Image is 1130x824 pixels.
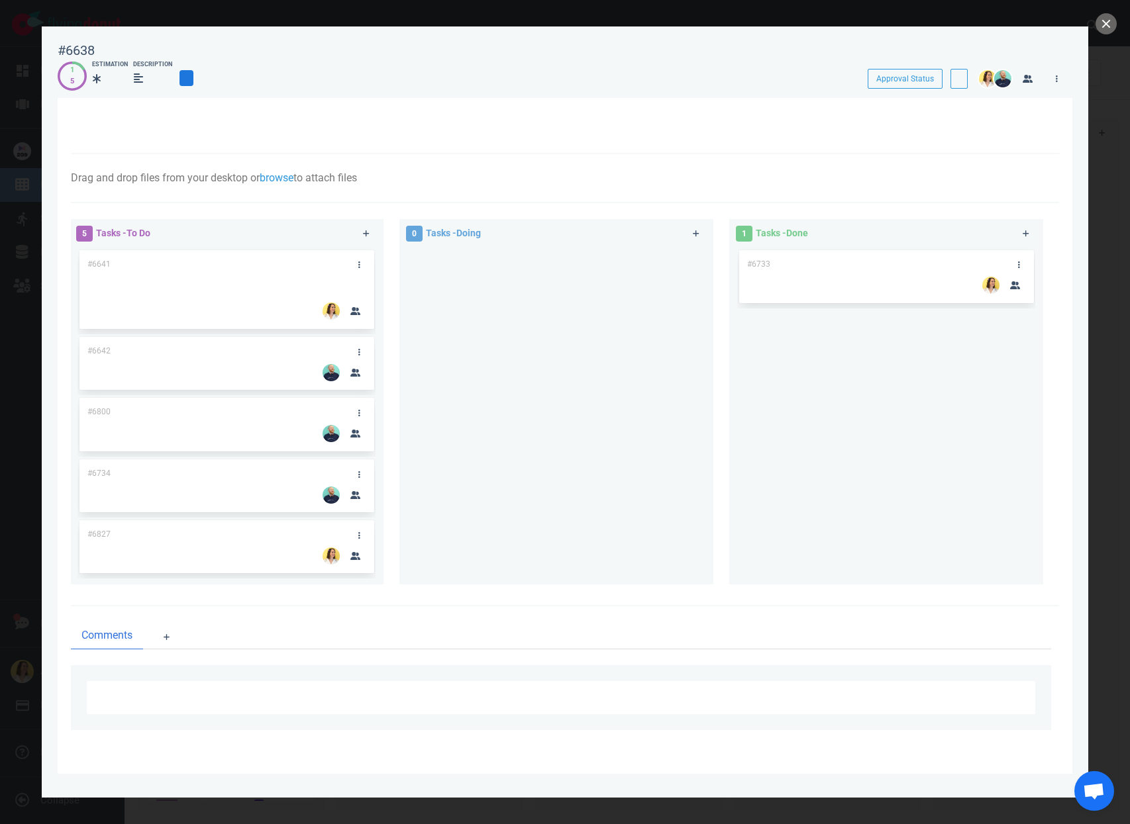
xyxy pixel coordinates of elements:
span: Comments [81,627,132,643]
div: Description [133,60,172,69]
span: #6642 [87,346,111,355]
img: 26 [323,547,340,565]
img: 26 [994,70,1011,87]
span: 1 [736,226,752,242]
span: 0 [406,226,423,242]
div: Estimation [92,60,128,69]
img: 26 [323,302,340,320]
span: Tasks - Done [756,228,808,238]
span: #6641 [87,259,111,269]
span: #6800 [87,407,111,416]
span: #6827 [87,529,111,539]
span: Tasks - Doing [426,228,481,238]
button: close [1096,13,1117,34]
span: to attach files [293,171,357,184]
button: Approval Status [868,69,943,89]
a: browse [260,171,293,184]
div: Ouvrir le chat [1074,771,1114,811]
span: Drag and drop files from your desktop or [71,171,260,184]
img: 26 [323,364,340,381]
img: 26 [323,486,340,504]
img: 26 [982,277,1000,294]
div: #6638 [58,42,95,59]
div: 5 [70,76,74,87]
span: Tasks - To Do [96,228,150,238]
div: 1 [70,65,74,76]
img: 26 [323,425,340,442]
span: 5 [76,226,93,242]
span: #6733 [747,259,770,269]
span: #6734 [87,469,111,478]
img: 26 [979,70,996,87]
